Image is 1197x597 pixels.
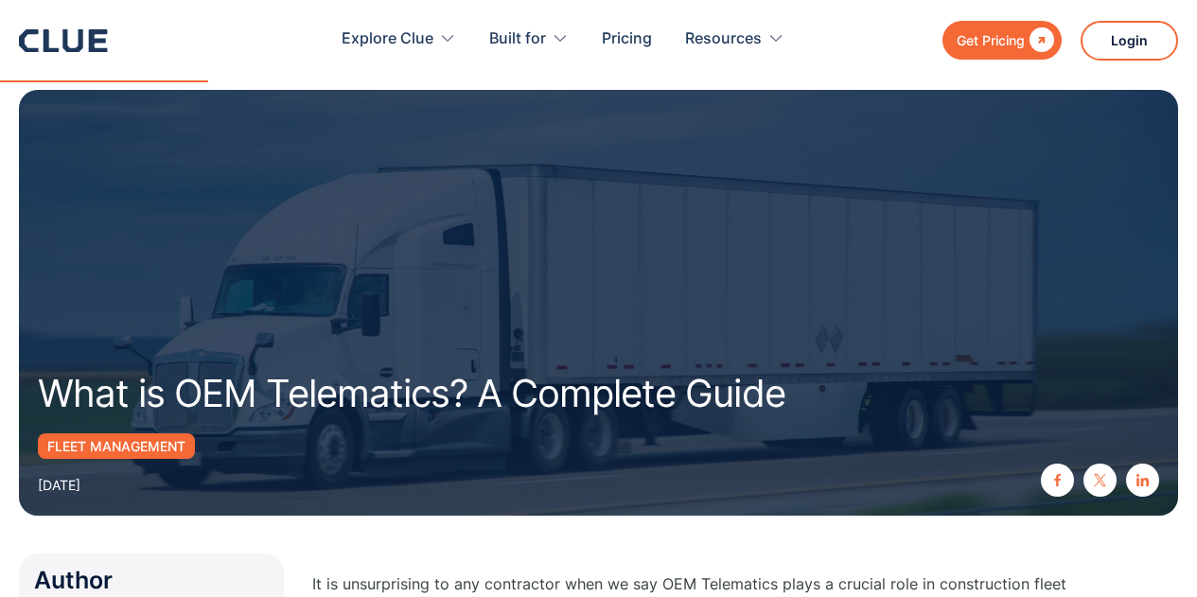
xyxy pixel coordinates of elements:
a: Get Pricing [942,21,1062,60]
div: Get Pricing [957,28,1025,52]
a: Pricing [602,9,652,69]
div:  [1025,28,1054,52]
a: Login [1081,21,1178,61]
a: Fleet management [38,433,195,459]
div: Author [34,569,269,592]
img: linkedin icon [1136,474,1149,486]
div: Built for [489,9,546,69]
div: Built for [489,9,569,69]
div: Explore Clue [342,9,456,69]
div: Explore Clue [342,9,433,69]
div: [DATE] [38,473,80,497]
div: Resources [685,9,762,69]
div: Resources [685,9,784,69]
img: facebook icon [1051,474,1064,486]
h1: What is OEM Telematics? A Complete Guide [38,373,823,414]
img: twitter X icon [1094,474,1106,486]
